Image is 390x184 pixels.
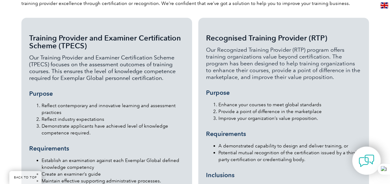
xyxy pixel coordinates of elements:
li: Improve your organization’s value proposition. [218,115,361,122]
li: Potential mutual recognition of the certification issued by a third-party certification or creden... [218,149,361,163]
h3: Purpose [206,89,361,97]
h3: Requirements [206,130,361,138]
li: Provide a point of difference in the marketplace [218,108,361,115]
li: Establish an examination against each Exemplar Global defined knowledge competency [42,157,184,171]
span: Recognised Training Provider (RTP) [206,33,327,42]
span: Training Provider and Examiner Certification Scheme (TPECS) [29,33,181,50]
li: Enhance your courses to meet global standards [218,101,361,108]
li: Demonstrate applicants have achieved level of knowledge competence required. [42,123,184,136]
li: Reflect industry expectations [42,116,184,123]
h3: Inclusions [206,171,361,179]
img: en [380,2,388,8]
img: contact-chat.png [359,153,374,169]
h3: Requirements [29,145,184,152]
li: Reflect contemporary and innovative learning and assessment practices [42,102,184,116]
li: Create an examiner’s guide [42,171,184,177]
p: Our Recognized Training Provider (RTP) program offers training organizations value beyond certifi... [206,46,361,81]
a: BACK TO TOP [9,171,42,184]
h3: Purpose [29,90,184,98]
li: A demonstrated capability to design and deliver training, or [218,142,361,149]
p: Our Training Provider and Examiner Certification Scheme (TPECS) focuses on the assessment outcome... [29,54,184,81]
